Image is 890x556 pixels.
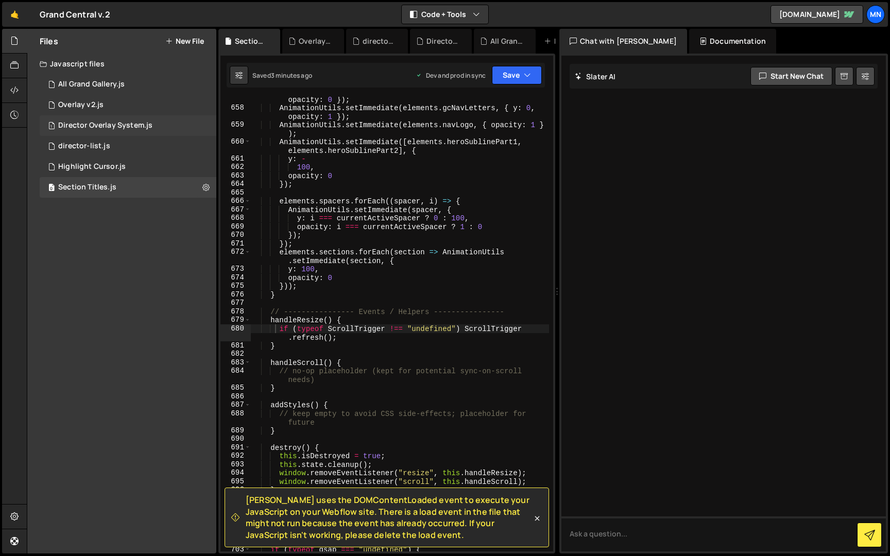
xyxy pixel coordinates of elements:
span: [PERSON_NAME] uses the DOMContentLoaded event to execute your JavaScript on your Webflow site. Th... [246,494,532,541]
div: director-list.js [363,36,396,46]
h2: Files [40,36,58,47]
div: 667 [220,205,251,214]
a: [DOMAIN_NAME] [771,5,863,24]
a: 🤙 [2,2,27,27]
div: Dev and prod in sync [416,71,486,80]
div: 659 [220,120,251,137]
div: 691 [220,443,251,452]
div: 15298/40223.js [40,177,216,198]
div: Highlight Cursor.js [58,162,126,171]
div: 661 [220,154,251,163]
div: Section Titles.js [235,36,268,46]
div: 670 [220,231,251,239]
div: 696 [220,485,251,494]
div: All Grand Gallery.js [58,80,125,89]
div: 697 [220,494,251,503]
div: 15298/42891.js [40,115,216,136]
div: 675 [220,282,251,290]
div: 673 [220,265,251,273]
div: 685 [220,384,251,392]
div: 671 [220,239,251,248]
div: Overlay v2.js [299,36,332,46]
div: 681 [220,341,251,350]
div: 679 [220,316,251,324]
div: Overlay v2.js [58,100,104,110]
button: New File [165,37,204,45]
h2: Slater AI [575,72,616,81]
div: Documentation [689,29,776,54]
div: Saved [252,71,312,80]
div: 674 [220,273,251,282]
div: 690 [220,435,251,443]
div: 660 [220,137,251,154]
div: Director Overlay System.js [426,36,459,46]
div: 683 [220,358,251,367]
div: 702 [220,536,251,545]
div: 663 [220,171,251,180]
div: 703 [220,545,251,554]
div: 658 [220,103,251,120]
div: 15298/45944.js [40,95,216,115]
span: 1 [48,123,55,131]
div: 700 [220,519,251,528]
div: 701 [220,528,251,537]
div: 665 [220,188,251,197]
div: Javascript files [27,54,216,74]
div: 15298/40379.js [40,136,216,157]
div: Grand Central v.2 [40,8,110,21]
div: 15298/43117.js [40,157,216,177]
div: 693 [220,460,251,469]
div: 676 [220,290,251,299]
div: All Grand Gallery.js [490,36,523,46]
div: 687 [220,401,251,409]
div: 678 [220,307,251,316]
div: 688 [220,409,251,426]
div: 699 [220,511,251,520]
div: Chat with [PERSON_NAME] [559,29,687,54]
div: 692 [220,451,251,460]
div: 689 [220,426,251,435]
div: 680 [220,324,251,341]
button: Save [492,66,542,84]
div: 698 [220,502,251,511]
div: 669 [220,222,251,231]
div: director-list.js [58,142,110,151]
div: 695 [220,477,251,486]
a: MN [866,5,885,24]
div: 3 minutes ago [271,71,312,80]
span: 0 [48,184,55,193]
div: 682 [220,350,251,358]
div: 672 [220,248,251,265]
div: 15298/43578.js [40,74,216,95]
div: New File [544,36,587,46]
button: Code + Tools [402,5,488,24]
div: 677 [220,299,251,307]
div: 666 [220,197,251,205]
div: Section Titles.js [58,183,116,192]
div: 662 [220,163,251,171]
div: 694 [220,468,251,477]
button: Start new chat [750,67,832,85]
div: 668 [220,214,251,222]
div: 684 [220,367,251,384]
div: 664 [220,180,251,188]
div: Director Overlay System.js [58,121,152,130]
div: 686 [220,392,251,401]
